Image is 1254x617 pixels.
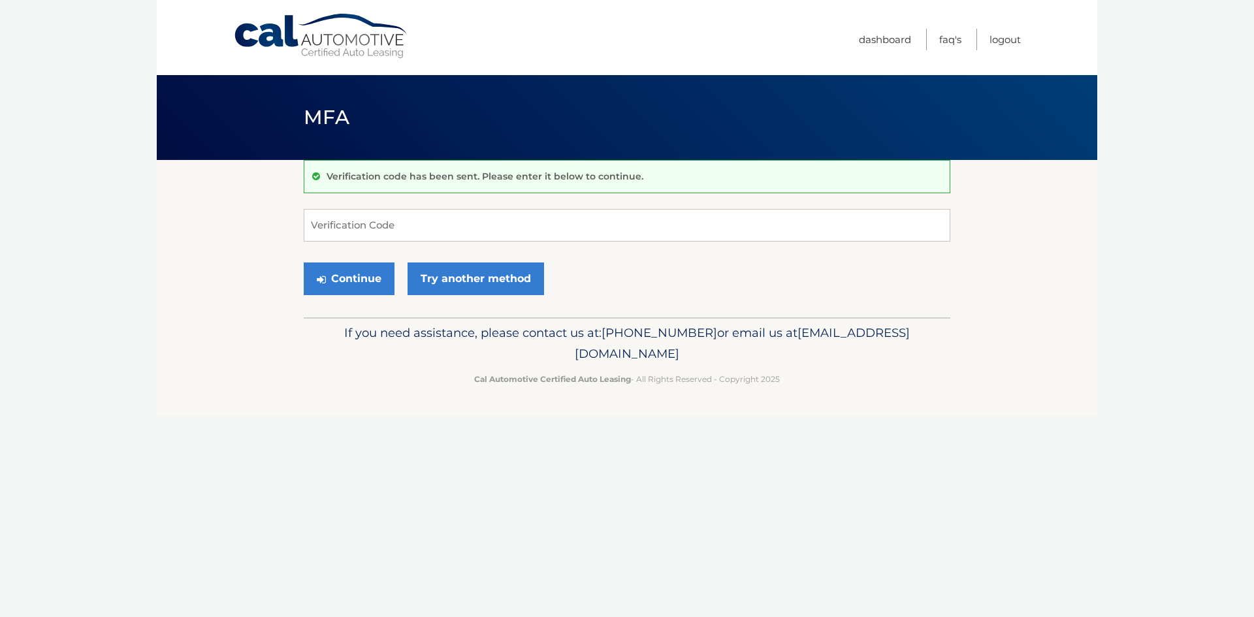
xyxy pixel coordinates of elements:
span: [EMAIL_ADDRESS][DOMAIN_NAME] [575,325,910,361]
p: If you need assistance, please contact us at: or email us at [312,323,942,364]
span: MFA [304,105,349,129]
a: Logout [989,29,1021,50]
span: [PHONE_NUMBER] [602,325,717,340]
a: Dashboard [859,29,911,50]
p: - All Rights Reserved - Copyright 2025 [312,372,942,386]
input: Verification Code [304,209,950,242]
p: Verification code has been sent. Please enter it below to continue. [327,170,643,182]
a: Cal Automotive [233,13,410,59]
button: Continue [304,262,394,295]
strong: Cal Automotive Certified Auto Leasing [474,374,631,384]
a: FAQ's [939,29,961,50]
a: Try another method [408,262,544,295]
